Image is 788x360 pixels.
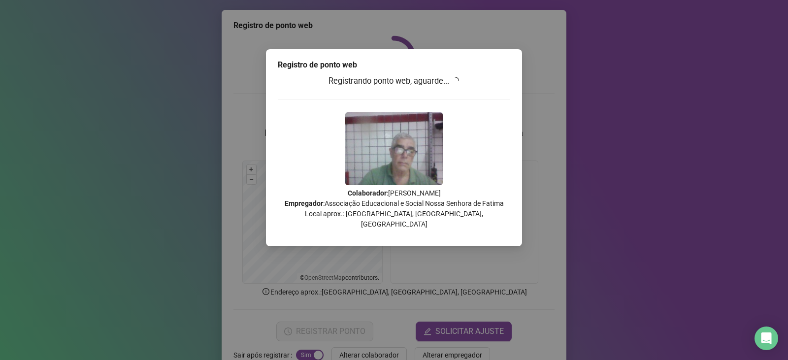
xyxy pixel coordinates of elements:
img: Z [345,112,443,185]
h3: Registrando ponto web, aguarde... [278,75,510,88]
p: : [PERSON_NAME] : Associação Educacional e Social Nossa Senhora de Fatima Local aprox.: [GEOGRAPH... [278,188,510,229]
div: Open Intercom Messenger [755,327,778,350]
div: Registro de ponto web [278,59,510,71]
strong: Colaborador [348,189,387,197]
strong: Empregador [285,199,323,207]
span: loading [451,76,460,85]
